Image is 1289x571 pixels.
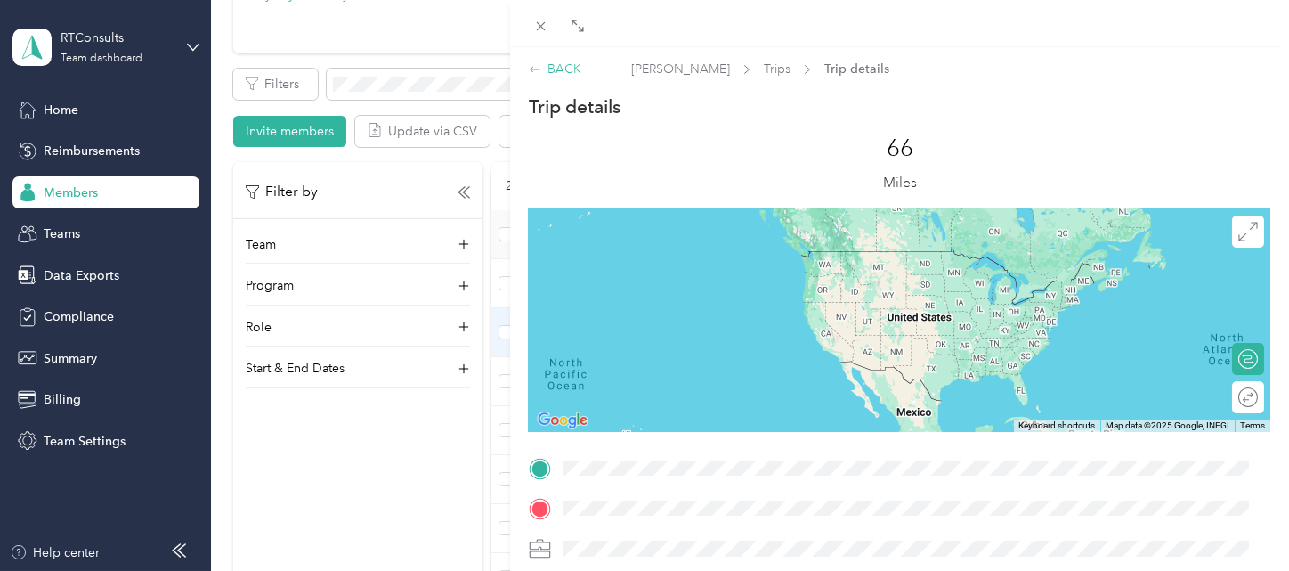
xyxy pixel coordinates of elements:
[631,60,730,78] span: [PERSON_NAME]
[533,409,592,432] img: Google
[883,172,917,194] p: Miles
[529,60,581,78] div: BACK
[764,60,790,78] span: Trips
[1106,420,1229,430] span: Map data ©2025 Google, INEGI
[1018,420,1095,432] button: Keyboard shortcuts
[533,409,592,432] a: Open this area in Google Maps (opens a new window)
[529,94,620,119] p: Trip details
[1189,471,1289,571] iframe: Everlance-gr Chat Button Frame
[824,60,889,78] span: Trip details
[887,135,913,163] p: 66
